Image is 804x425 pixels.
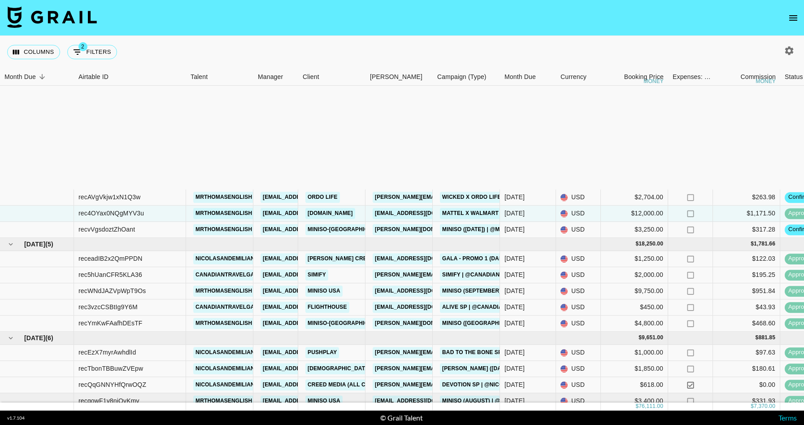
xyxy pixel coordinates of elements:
[305,269,328,280] a: SIMIFY
[193,269,260,280] a: canadiantravelgal
[504,271,525,280] div: Sep '25
[556,361,601,377] div: USD
[193,395,254,407] a: mrthomasenglish
[556,345,601,361] div: USD
[261,395,361,407] a: [EMAIL_ADDRESS][DOMAIN_NAME]
[78,397,139,406] div: recgowF1v8niQvKmv
[373,347,519,358] a: [PERSON_NAME][EMAIL_ADDRESS][DOMAIN_NAME]
[193,224,254,235] a: mrthomasenglish
[78,209,144,218] div: rec4OYax0NQgMYV3u
[601,189,668,206] div: $2,704.00
[373,208,473,219] a: [EMAIL_ADDRESS][DOMAIN_NAME]
[756,79,776,84] div: money
[601,299,668,315] div: $450.00
[556,283,601,299] div: USD
[740,68,776,86] div: Commission
[642,334,663,342] div: 9,651.00
[440,269,535,280] a: Simify | @canadiantravelgal
[504,209,525,218] div: Oct '25
[193,363,261,374] a: nicolasandemiliano
[261,269,361,280] a: [EMAIL_ADDRESS][DOMAIN_NAME]
[305,395,343,407] a: Miniso USA
[601,206,668,222] div: $12,000.00
[4,332,17,344] button: hide children
[504,397,525,406] div: Aug '25
[500,68,556,86] div: Month Due
[756,334,759,342] div: $
[639,403,663,410] div: 76,111.00
[67,45,117,59] button: Show filters
[24,240,45,249] span: [DATE]
[261,208,361,219] a: [EMAIL_ADDRESS][DOMAIN_NAME]
[639,334,642,342] div: $
[504,348,525,357] div: Aug '25
[713,206,780,222] div: $1,171.50
[440,347,578,358] a: Bad to the Bone SP | @nicolasandemiliano
[193,208,254,219] a: mrthomasenglish
[713,283,780,299] div: $951.84
[191,68,208,86] div: Talent
[504,254,525,263] div: Sep '25
[440,253,534,264] a: GALA - Promo 1 (Dance Clip A)
[440,302,542,313] a: Alive SP | @canadiantravelgal
[365,68,433,86] div: Booker
[713,345,780,361] div: $97.63
[785,68,803,86] div: Status
[440,395,559,407] a: Miniso (August) | @mrthomasenglish
[784,9,802,27] button: open drawer
[373,192,519,203] a: [PERSON_NAME][EMAIL_ADDRESS][DOMAIN_NAME]
[373,302,473,313] a: [EMAIL_ADDRESS][DOMAIN_NAME]
[601,361,668,377] div: $1,850.00
[504,364,525,373] div: Aug '25
[504,319,525,328] div: Sep '25
[373,363,565,374] a: [PERSON_NAME][EMAIL_ADDRESS][PERSON_NAME][DOMAIN_NAME]
[713,267,780,283] div: $195.25
[261,285,361,297] a: [EMAIL_ADDRESS][DOMAIN_NAME]
[601,267,668,283] div: $2,000.00
[4,238,17,250] button: hide children
[440,379,555,390] a: Devotion SP | @nicolasandemiliano
[504,287,525,296] div: Sep '25
[305,302,349,313] a: Flighthouse
[258,68,283,86] div: Manager
[261,302,361,313] a: [EMAIL_ADDRESS][DOMAIN_NAME]
[74,68,186,86] div: Airtable ID
[45,333,53,342] span: ( 6 )
[303,68,319,86] div: Client
[504,381,525,390] div: Aug '25
[193,379,261,390] a: nicolasandemiliano
[754,403,775,410] div: 7,370.00
[193,253,261,264] a: nicolasandemiliano
[193,347,261,358] a: nicolasandemiliano
[556,251,601,267] div: USD
[713,299,780,315] div: $43.93
[601,222,668,238] div: $3,250.00
[193,192,254,203] a: mrthomasenglish
[193,318,254,329] a: mrthomasenglish
[556,299,601,315] div: USD
[261,379,361,390] a: [EMAIL_ADDRESS][DOMAIN_NAME]
[78,319,143,328] div: recYmKwFAafhDEsTF
[561,68,587,86] div: Currency
[624,68,664,86] div: Booking Price
[305,208,355,219] a: [DOMAIN_NAME]
[78,225,135,234] div: recvVgsdoztZhOant
[504,303,525,312] div: Sep '25
[601,345,668,361] div: $1,000.00
[380,413,423,422] div: © Grail Talent
[261,363,361,374] a: [EMAIL_ADDRESS][DOMAIN_NAME]
[556,206,601,222] div: USD
[45,240,53,249] span: ( 5 )
[24,333,45,342] span: [DATE]
[713,377,780,393] div: $0.00
[758,334,775,342] div: 881.85
[713,189,780,206] div: $263.98
[556,377,601,393] div: USD
[193,302,260,313] a: canadiantravelgal
[635,241,639,248] div: $
[556,315,601,332] div: USD
[186,68,253,86] div: Talent
[601,393,668,409] div: $3,400.00
[370,68,422,86] div: [PERSON_NAME]
[556,267,601,283] div: USD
